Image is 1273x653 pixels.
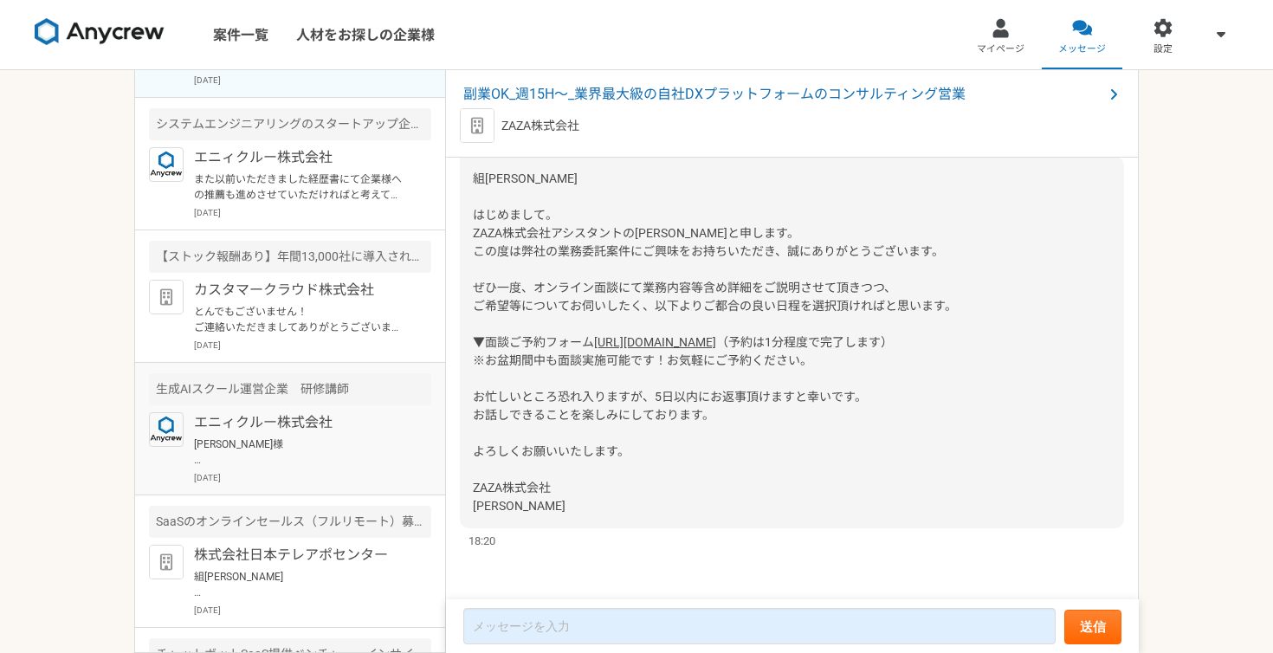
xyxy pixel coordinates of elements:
[1058,42,1106,56] span: メッセージ
[194,569,408,600] p: 組[PERSON_NAME] お世話になっております。 ご対応いただきありがとうございます。 引き続きよろしくお願いいたします。
[977,42,1024,56] span: マイページ
[194,280,408,301] p: カスタマークラウド株式会社
[194,206,431,219] p: [DATE]
[194,604,431,617] p: [DATE]
[149,147,184,182] img: logo_text_blue_01.png
[468,533,495,549] span: 18:20
[194,339,431,352] p: [DATE]
[149,506,431,538] div: SaaSのオンラインセールス（フルリモート）募集
[149,280,184,314] img: default_org_logo-42cde973f59100197ec2c8e796e4974ac8490bb5b08a0eb061ff975e4574aa76.png
[1064,610,1121,644] button: 送信
[194,436,408,468] p: [PERSON_NAME]様 返信が遅くなり申し訳ございませんでした。 また先日、お打ち合わせ、ありがとうございました。 ご紹介いただいた別案件の件、承知いたしました。 [PERSON_NAME...
[35,18,165,46] img: 8DqYSo04kwAAAAASUVORK5CYII=
[501,117,579,135] p: ZAZA株式会社
[1153,42,1173,56] span: 設定
[473,171,957,349] span: 組[PERSON_NAME] はじめまして。 ZAZA株式会社アシスタントの[PERSON_NAME]と申します。 この度は弊社の業務委託案件にご興味をお持ちいただき、誠にありがとうございます。...
[194,471,431,484] p: [DATE]
[194,412,408,433] p: エニィクルー株式会社
[194,74,431,87] p: [DATE]
[594,335,716,349] a: [URL][DOMAIN_NAME]
[463,84,1103,105] span: 副業OK_週15H〜_業界最大級の自社DXプラットフォームのコンサルティング営業
[194,545,408,566] p: 株式会社日本テレアポセンター
[460,108,494,143] img: default_org_logo-42cde973f59100197ec2c8e796e4974ac8490bb5b08a0eb061ff975e4574aa76.png
[149,545,184,579] img: default_org_logo-42cde973f59100197ec2c8e796e4974ac8490bb5b08a0eb061ff975e4574aa76.png
[194,147,408,168] p: エニィクルー株式会社
[149,373,431,405] div: 生成AIスクール運営企業 研修講師
[194,171,408,203] p: また以前いただきました経歴書にて企業様への推薦も進めさせていただければと考えております。こちら並行して進めさせていただいても大丈夫でしょうか？ よろしくお願いいたします。
[473,335,893,513] span: （予約は1分程度で完了します） ※お盆期間中も面談実施可能です！お気軽にご予約ください。 お忙しいところ恐れ入りますが、5日以内にお返事頂けますと幸いです。 お話しできることを楽しみにしておりま...
[194,304,408,335] p: とんでもございません！ ご連絡いただきましてありがとうございます。 村脇様宛に[DATE] 16:00 - 17:00にて日程調整させて頂きました！
[149,108,431,140] div: システムエンジニアリングのスタートアップ企業 生成AIの新規事業のセールスを募集
[149,412,184,447] img: logo_text_blue_01.png
[149,241,431,273] div: 【ストック報酬あり】年間13,000社に導入されたSaasのリード獲得のご依頼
